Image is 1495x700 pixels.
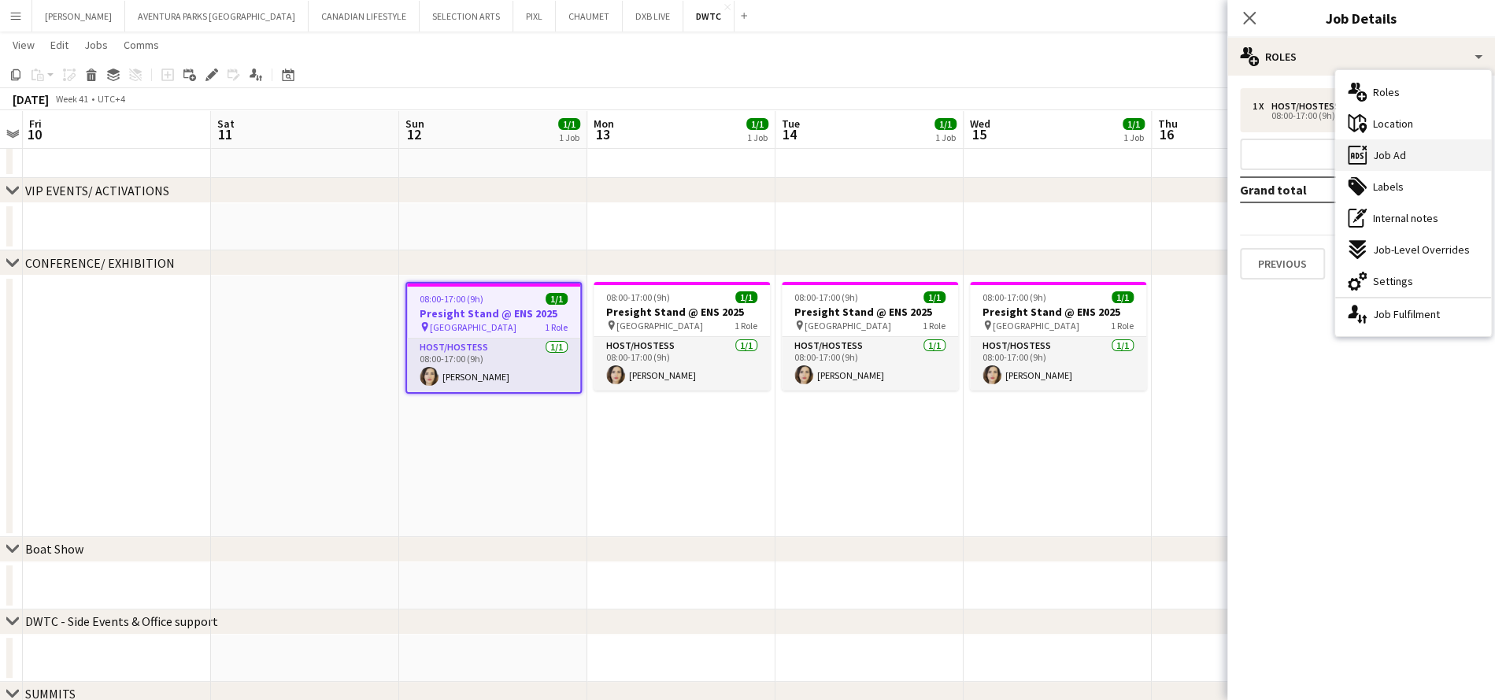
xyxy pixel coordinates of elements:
span: [GEOGRAPHIC_DATA] [430,321,516,333]
span: 1 Role [545,321,568,333]
a: View [6,35,41,55]
h3: Presight Stand @ ENS 2025 [782,305,958,319]
div: 1 Job [1123,131,1144,143]
span: 14 [779,125,800,143]
div: Roles [1227,38,1495,76]
button: PIXL [513,1,556,31]
span: Mon [594,117,614,131]
div: CONFERENCE/ EXHIBITION [25,255,175,271]
span: [GEOGRAPHIC_DATA] [805,320,891,331]
span: 1/1 [1112,291,1134,303]
a: Comms [117,35,165,55]
app-job-card: 08:00-17:00 (9h)1/1Presight Stand @ ENS 2025 [GEOGRAPHIC_DATA]1 RoleHost/Hostess1/108:00-17:00 (9... [594,282,770,391]
h3: Presight Stand @ ENS 2025 [970,305,1146,319]
span: [GEOGRAPHIC_DATA] [993,320,1079,331]
div: 1 Job [559,131,579,143]
span: Sun [405,117,424,131]
a: Edit [44,35,75,55]
button: Add role [1240,139,1482,170]
span: 15 [968,125,990,143]
span: 1/1 [923,291,945,303]
span: 11 [215,125,235,143]
a: Jobs [78,35,114,55]
span: Wed [970,117,990,131]
span: 10 [27,125,42,143]
div: 1 x [1253,101,1271,112]
span: Thu [1158,117,1178,131]
span: [GEOGRAPHIC_DATA] [616,320,703,331]
span: Edit [50,38,68,52]
button: CHAUMET [556,1,623,31]
div: Job Fulfilment [1335,298,1491,330]
app-card-role: Host/Hostess1/108:00-17:00 (9h)[PERSON_NAME] [782,337,958,391]
h3: Job Details [1227,8,1495,28]
span: Jobs [84,38,108,52]
app-card-role: Host/Hostess1/108:00-17:00 (9h)[PERSON_NAME] [594,337,770,391]
span: 1 Role [735,320,757,331]
div: VIP EVENTS/ ACTIVATIONS [25,183,169,198]
span: 08:00-17:00 (9h) [420,293,483,305]
span: Location [1373,117,1413,131]
app-card-role: Host/Hostess1/108:00-17:00 (9h)[PERSON_NAME] [970,337,1146,391]
span: Job-Level Overrides [1373,243,1470,257]
h3: Presight Stand @ ENS 2025 [594,305,770,319]
button: AVENTURA PARKS [GEOGRAPHIC_DATA] [125,1,309,31]
span: Fri [29,117,42,131]
span: 13 [591,125,614,143]
app-card-role: Host/Hostess1/108:00-17:00 (9h)[PERSON_NAME] [407,339,580,392]
span: Roles [1373,85,1400,99]
div: DWTC - Side Events & Office support [25,613,218,629]
span: 08:00-17:00 (9h) [982,291,1046,303]
div: 1 Job [935,131,956,143]
div: [DATE] [13,91,49,107]
button: CANADIAN LIFESTYLE [309,1,420,31]
span: Week 41 [52,93,91,105]
span: Comms [124,38,159,52]
div: Boat Show [25,541,83,557]
button: SELECTION ARTS [420,1,513,31]
span: View [13,38,35,52]
app-job-card: 08:00-17:00 (9h)1/1Presight Stand @ ENS 2025 [GEOGRAPHIC_DATA]1 RoleHost/Hostess1/108:00-17:00 (9... [405,282,582,394]
span: Internal notes [1373,211,1438,225]
span: 1/1 [1123,118,1145,130]
span: Sat [217,117,235,131]
app-job-card: 08:00-17:00 (9h)1/1Presight Stand @ ENS 2025 [GEOGRAPHIC_DATA]1 RoleHost/Hostess1/108:00-17:00 (9... [782,282,958,391]
button: DWTC [683,1,735,31]
span: 1/1 [558,118,580,130]
span: 1/1 [934,118,957,130]
span: 12 [403,125,424,143]
button: DXB LIVE [623,1,683,31]
div: Host/Hostess [1271,101,1346,112]
div: 08:00-17:00 (9h) [1253,112,1453,120]
span: Job Ad [1373,148,1406,162]
span: Settings [1373,274,1413,288]
span: 1 Role [923,320,945,331]
span: 1/1 [746,118,768,130]
app-job-card: 08:00-17:00 (9h)1/1Presight Stand @ ENS 2025 [GEOGRAPHIC_DATA]1 RoleHost/Hostess1/108:00-17:00 (9... [970,282,1146,391]
h3: Presight Stand @ ENS 2025 [407,306,580,320]
span: 08:00-17:00 (9h) [794,291,858,303]
span: 1 Role [1111,320,1134,331]
span: 1/1 [546,293,568,305]
div: 1 Job [747,131,768,143]
div: UTC+4 [98,93,125,105]
button: Previous [1240,248,1325,280]
td: Grand total [1240,177,1383,202]
button: [PERSON_NAME] [32,1,125,31]
span: Labels [1373,180,1404,194]
span: 08:00-17:00 (9h) [606,291,670,303]
span: 1/1 [735,291,757,303]
span: Tue [782,117,800,131]
span: 16 [1156,125,1178,143]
